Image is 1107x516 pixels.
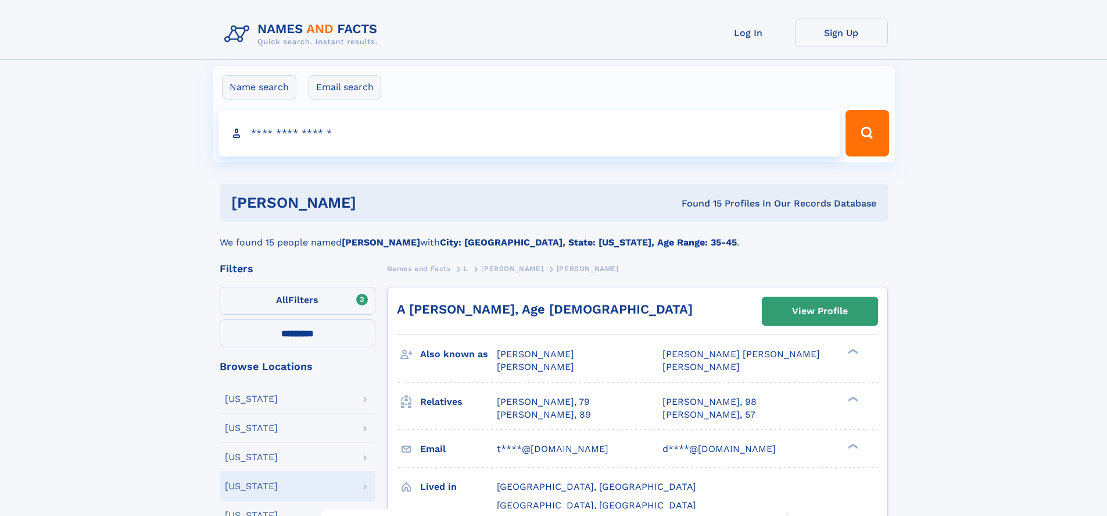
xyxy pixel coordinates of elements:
[662,348,820,360] span: [PERSON_NAME] [PERSON_NAME]
[845,442,859,450] div: ❯
[792,298,848,325] div: View Profile
[220,222,888,250] div: We found 15 people named with .
[497,481,696,492] span: [GEOGRAPHIC_DATA], [GEOGRAPHIC_DATA]
[497,396,590,408] a: [PERSON_NAME], 79
[420,344,497,364] h3: Also known as
[662,396,757,408] a: [PERSON_NAME], 98
[387,261,451,276] a: Names and Facts
[420,439,497,459] h3: Email
[519,197,876,210] div: Found 15 Profiles In Our Records Database
[702,19,795,47] a: Log In
[662,408,755,421] a: [PERSON_NAME], 57
[795,19,888,47] a: Sign Up
[220,361,375,372] div: Browse Locations
[220,287,375,315] label: Filters
[222,75,296,99] label: Name search
[218,110,841,156] input: search input
[225,424,278,433] div: [US_STATE]
[497,348,574,360] span: [PERSON_NAME]
[557,265,619,273] span: [PERSON_NAME]
[464,261,468,276] a: L
[231,195,519,210] h1: [PERSON_NAME]
[481,265,543,273] span: [PERSON_NAME]
[846,110,889,156] button: Search Button
[845,395,859,403] div: ❯
[342,237,420,248] b: [PERSON_NAME]
[225,482,278,491] div: [US_STATE]
[420,477,497,497] h3: Lived in
[464,265,468,273] span: L
[481,261,543,276] a: [PERSON_NAME]
[420,392,497,412] h3: Relatives
[497,361,574,372] span: [PERSON_NAME]
[762,297,877,325] a: View Profile
[845,348,859,355] div: ❯
[225,394,278,404] div: [US_STATE]
[225,453,278,462] div: [US_STATE]
[497,500,696,511] span: [GEOGRAPHIC_DATA], [GEOGRAPHIC_DATA]
[440,237,737,248] b: City: [GEOGRAPHIC_DATA], State: [US_STATE], Age Range: 35-45
[662,361,740,372] span: [PERSON_NAME]
[397,302,693,316] a: A [PERSON_NAME], Age [DEMOGRAPHIC_DATA]
[497,408,591,421] a: [PERSON_NAME], 89
[220,19,387,50] img: Logo Names and Facts
[276,294,288,305] span: All
[309,75,381,99] label: Email search
[220,264,375,274] div: Filters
